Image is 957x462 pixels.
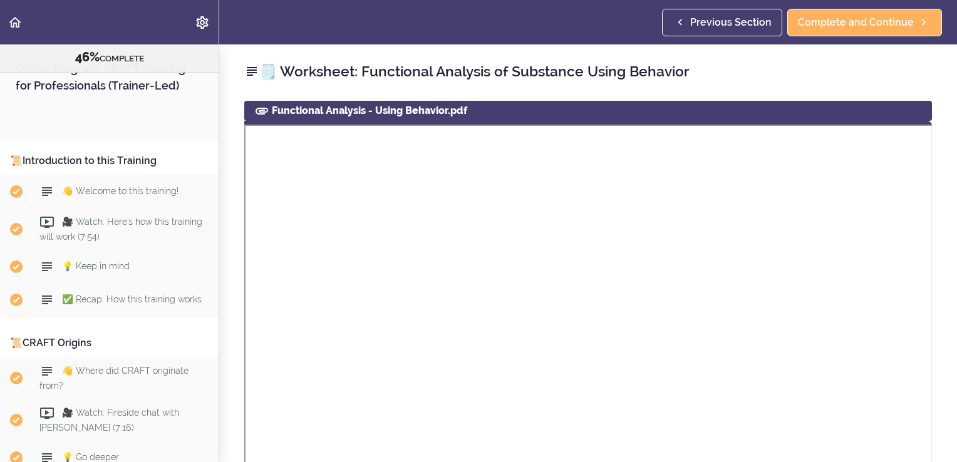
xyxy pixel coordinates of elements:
span: 💡 Go deeper [62,452,119,462]
span: 👋 Where did CRAFT originate from? [39,366,189,390]
span: 💡 Keep in mind [62,261,130,271]
span: 46% [75,49,100,64]
span: 🎥 Watch: Fireside chat with [PERSON_NAME] (7:16) [39,408,179,432]
h2: 🗒️ Worksheet: Functional Analysis of Substance Using Behavior [244,61,932,82]
svg: Back to course curriculum [8,15,23,30]
span: Previous Section [690,15,772,30]
span: ✅ Recap: How this training works [62,294,202,304]
span: Complete and Continue [798,15,914,30]
span: 🎥 Watch: Here's how this training will work (7:54) [39,217,202,241]
span: 👋 Welcome to this training! [62,186,178,196]
a: Previous Section [662,9,782,36]
a: Complete and Continue [787,9,942,36]
div: COMPLETE [16,49,203,66]
svg: Settings Menu [195,15,210,30]
div: Functional Analysis - Using Behavior.pdf [244,101,932,121]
